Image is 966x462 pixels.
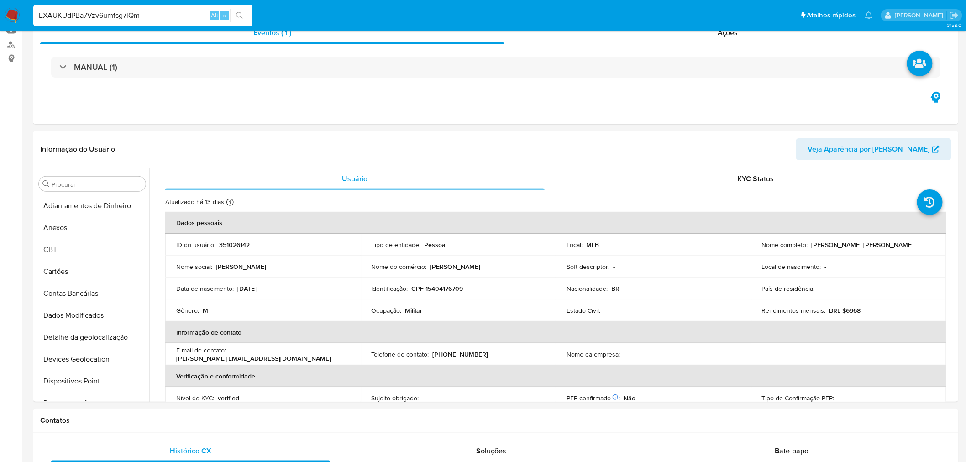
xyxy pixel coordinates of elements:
p: Telefone de contato : [372,350,429,358]
a: Sair [950,10,959,20]
p: Ocupação : [372,306,402,315]
button: Documentação [35,392,149,414]
span: s [223,11,226,20]
p: Atualizado há 13 dias [165,198,224,206]
button: Cartões [35,261,149,283]
p: Tipo de entidade : [372,241,421,249]
p: Nome social : [176,262,212,271]
p: Nome da empresa : [567,350,620,358]
button: Procurar [42,180,50,188]
h1: Informação do Usuário [40,145,115,154]
p: [DATE] [237,284,257,293]
p: Pessoa [425,241,446,249]
p: 351026142 [219,241,250,249]
p: laisa.felismino@mercadolivre.com [895,11,946,20]
p: Identificação : [372,284,408,293]
p: Rendimentos mensais : [762,306,826,315]
button: Devices Geolocation [35,348,149,370]
p: BRL $6968 [829,306,861,315]
p: Tipo de Confirmação PEP : [762,394,835,402]
p: verified [218,394,239,402]
input: Procurar [52,180,142,189]
span: Alt [211,11,218,20]
p: - [624,350,625,358]
span: Histórico CX [170,446,211,456]
p: [PERSON_NAME] [PERSON_NAME] [812,241,914,249]
div: MANUAL (1) [51,57,940,78]
p: [PERSON_NAME][EMAIL_ADDRESS][DOMAIN_NAME] [176,354,331,362]
p: Nome do comércio : [372,262,427,271]
span: Soluções [476,446,506,456]
p: Local : [567,241,583,249]
p: Não [624,394,635,402]
p: Gênero : [176,306,199,315]
p: CPF 15404176709 [412,284,463,293]
p: - [838,394,840,402]
th: Informação de contato [165,321,946,343]
p: ID do usuário : [176,241,215,249]
p: Sujeito obrigado : [372,394,419,402]
p: M [203,306,208,315]
p: Estado Civil : [567,306,600,315]
button: Veja Aparência por [PERSON_NAME] [796,138,951,160]
button: Contas Bancárias [35,283,149,304]
p: [PHONE_NUMBER] [433,350,488,358]
button: Dados Modificados [35,304,149,326]
p: Militar [405,306,423,315]
p: Soft descriptor : [567,262,609,271]
span: Ações [718,27,738,38]
span: Usuário [342,173,368,184]
span: KYC Status [738,173,774,184]
h1: Contatos [40,416,951,425]
input: Pesquise usuários ou casos... [33,10,252,21]
button: Anexos [35,217,149,239]
span: Atalhos rápidos [807,10,856,20]
a: Notificações [865,11,873,19]
p: E-mail de contato : [176,346,226,354]
button: Detalhe da geolocalização [35,326,149,348]
p: Nível de KYC : [176,394,214,402]
span: 3.158.0 [947,21,961,29]
p: - [825,262,827,271]
p: BR [611,284,619,293]
p: [PERSON_NAME] [430,262,481,271]
button: search-icon [230,9,249,22]
button: Dispositivos Point [35,370,149,392]
span: Veja Aparência por [PERSON_NAME] [808,138,930,160]
p: - [604,306,606,315]
p: [PERSON_NAME] [216,262,266,271]
th: Verificação e conformidade [165,365,946,387]
p: País de residência : [762,284,815,293]
span: Bate-papo [775,446,809,456]
button: CBT [35,239,149,261]
p: Nome completo : [762,241,808,249]
p: Nacionalidade : [567,284,608,293]
p: Local de nascimento : [762,262,821,271]
p: Data de nascimento : [176,284,234,293]
button: Adiantamentos de Dinheiro [35,195,149,217]
p: PEP confirmado : [567,394,620,402]
span: Eventos ( 1 ) [253,27,291,38]
th: Dados pessoais [165,212,946,234]
p: - [423,394,425,402]
h3: MANUAL (1) [74,62,117,72]
p: - [613,262,615,271]
p: - [819,284,820,293]
p: MLB [586,241,599,249]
